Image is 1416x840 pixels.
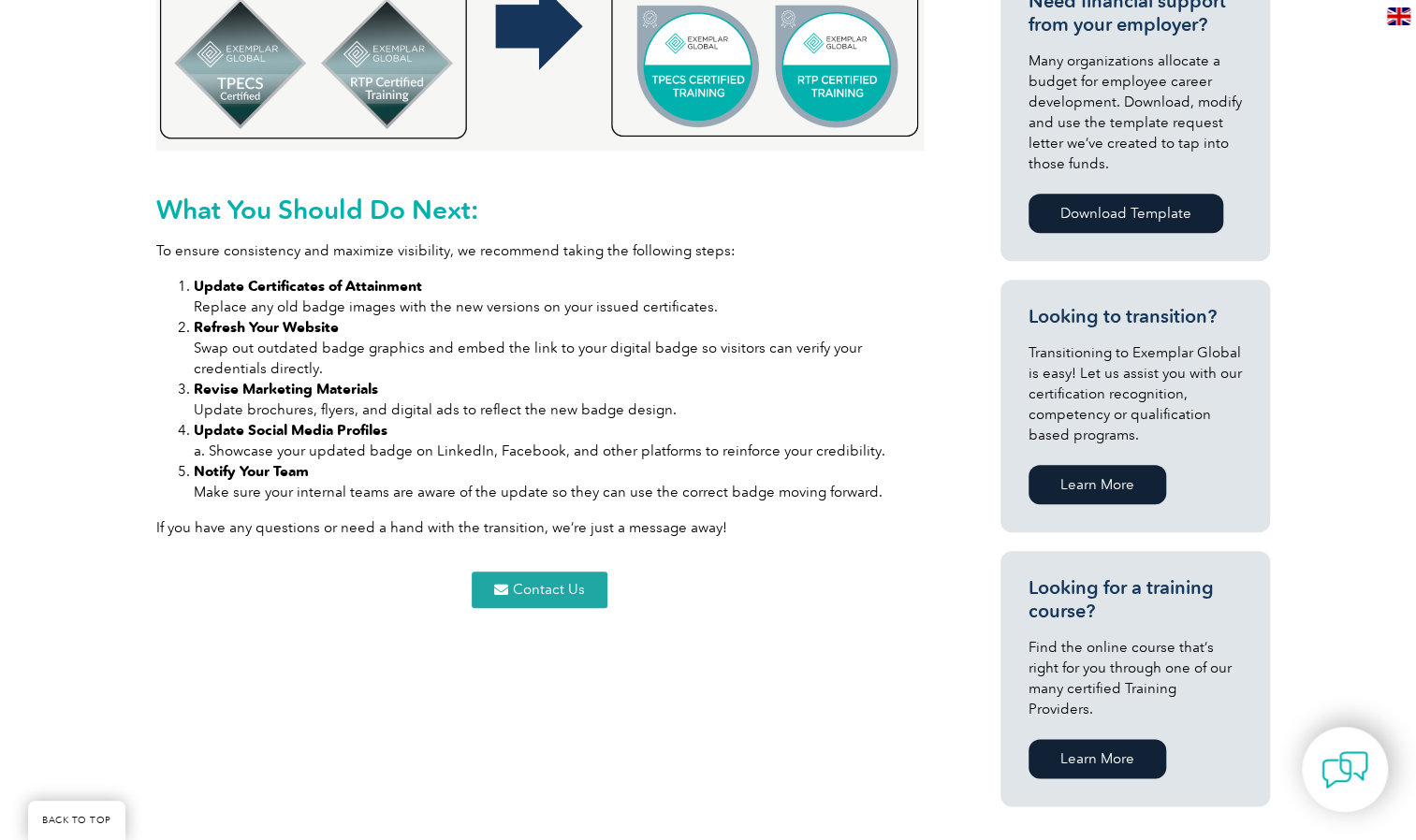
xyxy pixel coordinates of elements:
[156,517,924,538] p: If you have any questions or need a hand with the transition, we’re just a message away!
[1029,576,1242,623] h3: Looking for a training course?
[156,240,924,261] p: To ensure consistency and maximize visibility, we recommend taking the following steps:
[472,572,607,608] a: Contact Us
[194,278,422,295] strong: Update Certificates of Attainment
[156,195,924,224] h2: What You Should Do Next:
[194,463,309,480] strong: Notify Your Team
[1029,305,1242,328] h3: Looking to transition?
[1029,194,1223,233] a: Download Template
[1029,739,1166,778] a: Learn More
[1321,746,1368,793] img: contact-chat.png
[1029,51,1242,174] p: Many organizations allocate a budget for employee career development. Download, modify and use th...
[194,319,339,336] strong: Refresh Your Website
[28,801,125,840] a: BACK TO TOP
[194,461,924,502] li: Make sure your internal teams are aware of the update so they can use the correct badge moving fo...
[1029,465,1166,504] a: Learn More
[194,422,387,439] strong: Update Social Media Profiles
[1029,342,1242,445] p: Transitioning to Exemplar Global is easy! Let us assist you with our certification recognition, c...
[1387,7,1410,25] img: en
[194,379,924,420] li: Update brochures, flyers, and digital ads to reflect the new badge design.
[194,381,378,398] strong: Revise Marketing Materials
[513,583,585,597] span: Contact Us
[1029,637,1242,719] p: Find the online course that’s right for you through one of our many certified Training Providers.
[194,317,924,379] li: Swap out outdated badge graphics and embed the link to your digital badge so visitors can verify ...
[194,276,924,317] li: Replace any old badge images with the new versions on your issued certificates.
[194,420,924,461] li: a. Showcase your updated badge on LinkedIn, Facebook, and other platforms to reinforce your credi...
